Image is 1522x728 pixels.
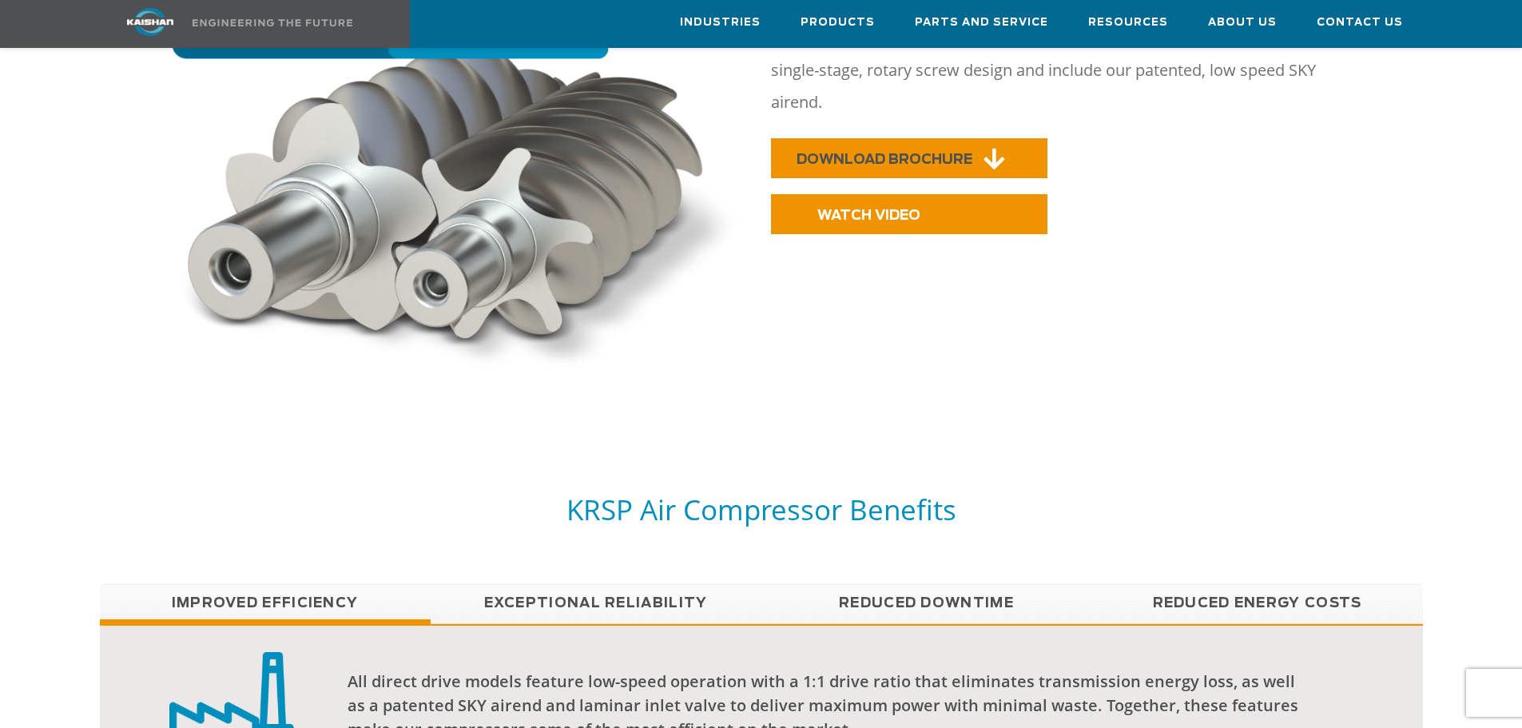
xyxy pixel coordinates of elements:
[100,583,431,623] a: Improved Efficiency
[771,194,1047,234] a: WATCH VIDEO
[915,14,1048,32] span: Parts and Service
[680,1,761,44] a: Industries
[431,583,761,623] a: Exceptional reliability
[100,491,1423,527] h5: KRSP Air Compressor Benefits
[1092,583,1423,623] a: Reduced Energy Costs
[801,1,875,44] a: Products
[1317,1,1403,44] a: Contact Us
[90,8,210,36] img: kaishan logo
[771,138,1047,178] a: DOWNLOAD BROCHURE
[1317,14,1403,32] span: Contact Us
[1088,1,1168,44] a: Resources
[1208,1,1277,44] a: About Us
[797,153,972,166] span: DOWNLOAD BROCHURE
[761,583,1092,623] a: Reduced Downtime
[680,14,761,32] span: Industries
[1088,14,1168,32] span: Resources
[193,19,352,26] img: Engineering the future
[801,14,875,32] span: Products
[915,1,1048,44] a: Parts and Service
[817,209,920,222] span: WATCH VIDEO
[1208,14,1277,32] span: About Us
